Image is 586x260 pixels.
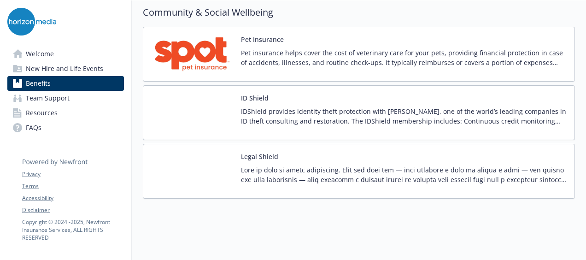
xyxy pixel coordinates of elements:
[22,194,123,202] a: Accessibility
[26,120,41,135] span: FAQs
[143,6,575,19] h2: Community & Social Wellbeing
[22,170,123,178] a: Privacy
[22,182,123,190] a: Terms
[151,35,234,74] img: Spot Pet Insurance carrier logo
[7,120,124,135] a: FAQs
[241,93,269,103] button: ID Shield
[7,76,124,91] a: Benefits
[241,35,284,44] button: Pet Insurance
[151,152,234,191] img: Legal Shield carrier logo
[241,152,278,161] button: Legal Shield
[151,93,234,132] img: Legal Shield carrier logo
[26,47,54,61] span: Welcome
[22,218,123,242] p: Copyright © 2024 - 2025 , Newfront Insurance Services, ALL RIGHTS RESERVED
[26,76,51,91] span: Benefits
[7,47,124,61] a: Welcome
[241,106,567,126] p: IDShield provides identity theft protection with [PERSON_NAME], one of the world’s leading compan...
[7,106,124,120] a: Resources
[241,165,567,184] p: Lore ip dolo si ametc adipiscing. Elit sed doei tem — inci utlabore e dolo ma aliqua e admi — ven...
[7,91,124,106] a: Team Support
[26,106,58,120] span: Resources
[241,48,567,67] p: Pet insurance helps cover the cost of veterinary care for your pets, providing financial protecti...
[7,61,124,76] a: New Hire and Life Events
[26,91,70,106] span: Team Support
[22,206,123,214] a: Disclaimer
[26,61,103,76] span: New Hire and Life Events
